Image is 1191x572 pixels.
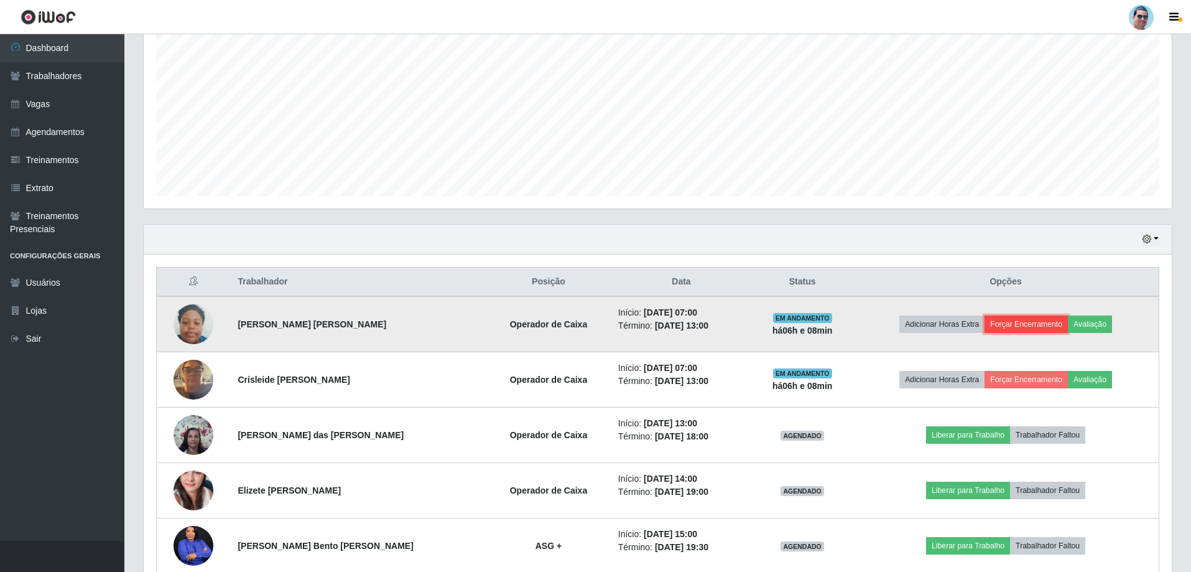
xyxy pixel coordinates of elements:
[238,430,404,440] strong: [PERSON_NAME] das [PERSON_NAME]
[230,268,486,297] th: Trabalhador
[644,529,697,539] time: [DATE] 15:00
[618,375,744,388] li: Término:
[926,482,1010,499] button: Liberar para Trabalho
[752,268,853,297] th: Status
[853,268,1159,297] th: Opções
[618,541,744,554] li: Término:
[899,316,985,333] button: Adicionar Horas Extra
[781,542,824,551] span: AGENDADO
[174,408,213,461] img: 1705958199594.jpeg
[899,371,985,388] button: Adicionar Horas Extra
[655,321,708,331] time: [DATE] 13:00
[486,268,611,297] th: Posição
[772,326,833,335] strong: há 06 h e 08 min
[644,474,697,484] time: [DATE] 14:00
[1010,482,1085,499] button: Trabalhador Faltou
[1068,371,1112,388] button: Avaliação
[510,375,588,385] strong: Operador de Caixa
[655,431,708,441] time: [DATE] 18:00
[644,418,697,428] time: [DATE] 13:00
[644,307,697,317] time: [DATE] 07:00
[781,486,824,496] span: AGENDADO
[644,363,697,373] time: [DATE] 07:00
[655,487,708,497] time: [DATE] 19:00
[1068,316,1112,333] button: Avaliação
[238,541,413,551] strong: [PERSON_NAME] Bento [PERSON_NAME]
[618,485,744,499] li: Término:
[926,537,1010,555] button: Liberar para Trabalho
[174,353,213,406] img: 1751716500415.jpeg
[174,448,213,532] img: 1703538078729.jpeg
[618,430,744,443] li: Término:
[510,485,588,495] strong: Operador de Caixa
[985,316,1068,333] button: Forçar Encerramento
[174,521,213,571] img: 1741977061779.jpeg
[985,371,1068,388] button: Forçar Encerramento
[781,431,824,441] span: AGENDADO
[510,430,588,440] strong: Operador de Caixa
[772,381,833,391] strong: há 06 h e 08 min
[618,362,744,375] li: Início:
[535,541,562,551] strong: ASG +
[1010,426,1085,444] button: Trabalhador Faltou
[655,542,708,552] time: [DATE] 19:30
[773,368,832,378] span: EM ANDAMENTO
[510,319,588,329] strong: Operador de Caixa
[618,319,744,332] li: Término:
[238,485,341,495] strong: Elizete [PERSON_NAME]
[618,417,744,430] li: Início:
[238,375,350,385] strong: Crisleide [PERSON_NAME]
[926,426,1010,444] button: Liberar para Trabalho
[174,298,213,351] img: 1709225632480.jpeg
[773,313,832,323] span: EM ANDAMENTO
[655,376,708,386] time: [DATE] 13:00
[618,306,744,319] li: Início:
[21,9,76,25] img: CoreUI Logo
[611,268,752,297] th: Data
[1010,537,1085,555] button: Trabalhador Faltou
[618,528,744,541] li: Início:
[618,472,744,485] li: Início:
[238,319,386,329] strong: [PERSON_NAME] [PERSON_NAME]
